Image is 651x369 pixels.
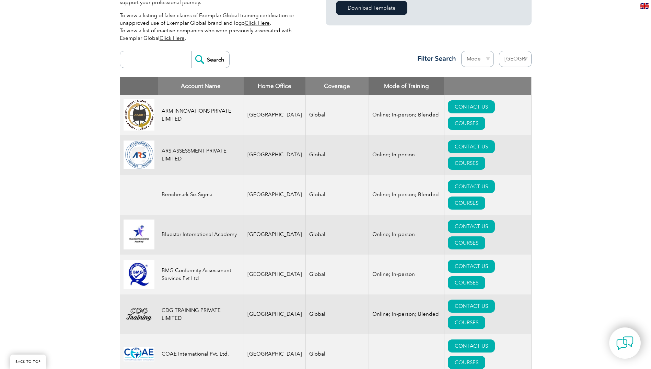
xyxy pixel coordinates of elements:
td: Benchmark Six Sigma [158,175,244,215]
img: 9c7b5f86-f5a0-ea11-a812-000d3ae11abd-logo.png [124,347,154,362]
a: COURSES [448,356,485,369]
td: Global [305,135,369,175]
td: [GEOGRAPHIC_DATA] [244,215,305,255]
td: Global [305,294,369,334]
td: BMG Conformity Assessment Services Pvt Ltd [158,255,244,294]
img: 0db89cae-16d3-ed11-a7c7-0022481565fd-logo.jpg [124,220,154,249]
td: [GEOGRAPHIC_DATA] [244,175,305,215]
h3: Filter Search [413,54,456,63]
td: CDG TRAINING PRIVATE LIMITED [158,294,244,334]
th: Coverage: activate to sort column ascending [305,77,369,95]
a: CONTACT US [448,180,495,193]
td: Online; In-person [369,255,444,294]
a: CONTACT US [448,260,495,273]
img: d4f7149c-8dc9-ef11-a72f-002248108aed-logo.jpg [124,99,154,131]
a: COURSES [448,236,485,249]
td: [GEOGRAPHIC_DATA] [244,135,305,175]
td: Online; In-person; Blended [369,95,444,135]
td: [GEOGRAPHIC_DATA] [244,294,305,334]
td: [GEOGRAPHIC_DATA] [244,95,305,135]
td: Global [305,175,369,215]
a: COURSES [448,157,485,170]
td: [GEOGRAPHIC_DATA] [244,255,305,294]
td: ARM INNOVATIONS PRIVATE LIMITED [158,95,244,135]
td: Bluestar International Academy [158,215,244,255]
a: Download Template [336,1,407,15]
td: Online; In-person; Blended [369,175,444,215]
a: BACK TO TOP [10,355,46,369]
a: CONTACT US [448,300,495,313]
td: Online; In-person; Blended [369,294,444,334]
img: en [640,3,649,9]
p: To view a listing of false claims of Exemplar Global training certification or unapproved use of ... [120,12,305,42]
a: COURSES [448,276,485,289]
td: Online; In-person [369,215,444,255]
td: Global [305,95,369,135]
a: CONTACT US [448,339,495,353]
a: CONTACT US [448,100,495,113]
td: Online; In-person [369,135,444,175]
a: Click Here [245,20,270,26]
img: 509b7a2e-6565-ed11-9560-0022481565fd-logo.png [124,141,154,169]
a: CONTACT US [448,220,495,233]
td: Global [305,255,369,294]
img: 6d429293-486f-eb11-a812-002248153038-logo.jpg [124,260,154,289]
th: Mode of Training: activate to sort column ascending [369,77,444,95]
td: ARS ASSESSMENT PRIVATE LIMITED [158,135,244,175]
img: contact-chat.png [616,335,633,352]
th: Account Name: activate to sort column descending [158,77,244,95]
a: Click Here [160,35,185,41]
a: CONTACT US [448,140,495,153]
input: Search [191,51,229,68]
td: Global [305,215,369,255]
img: 25ebede5-885b-ef11-bfe3-000d3ad139cf-logo.png [124,305,154,323]
a: COURSES [448,117,485,130]
th: Home Office: activate to sort column ascending [244,77,305,95]
a: COURSES [448,197,485,210]
th: : activate to sort column ascending [444,77,531,95]
a: COURSES [448,316,485,329]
